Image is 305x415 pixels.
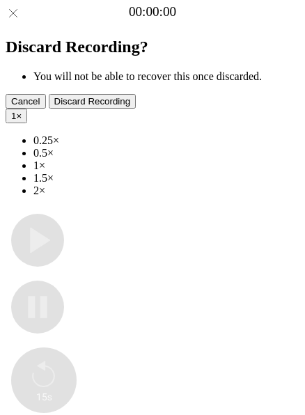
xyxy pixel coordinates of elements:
li: 1.5× [33,172,299,185]
button: Cancel [6,94,46,109]
li: 2× [33,185,299,197]
li: 0.5× [33,147,299,159]
li: 0.25× [33,134,299,147]
button: 1× [6,109,27,123]
h2: Discard Recording? [6,38,299,56]
span: 1 [11,111,16,121]
li: 1× [33,159,299,172]
a: 00:00:00 [129,4,176,19]
button: Discard Recording [49,94,136,109]
li: You will not be able to recover this once discarded. [33,70,299,83]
